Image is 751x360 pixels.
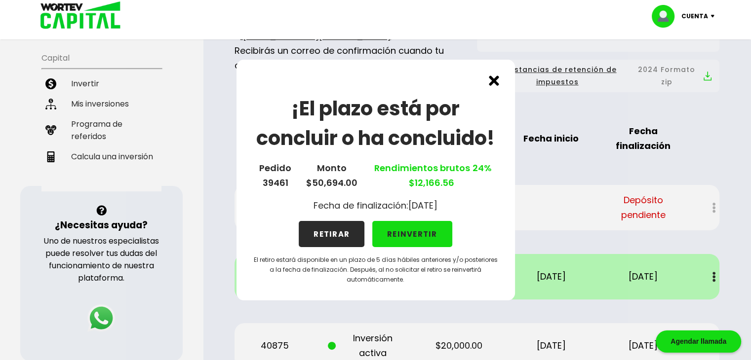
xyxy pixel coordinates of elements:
button: RETIRAR [299,221,364,247]
h1: ¡El plazo está por concluir o ha concluido! [252,94,499,153]
img: icon-down [708,15,721,18]
p: Fecha de finalización: [DATE] [314,198,437,213]
span: 24% [470,162,492,174]
button: REINVERTIR [372,221,452,247]
p: Cuenta [681,9,708,24]
a: Rendimientos brutos $12,166.56 [372,162,492,189]
p: El retiro estará disponible en un plazo de 5 días hábiles anteriores y/o posteriores a la fecha d... [252,255,499,285]
img: profile-image [652,5,681,28]
p: Pedido 39461 [259,161,291,190]
img: cross.ed5528e3.svg [489,75,499,86]
div: Agendar llamada [656,330,741,353]
p: Monto $50,694.00 [306,161,357,190]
